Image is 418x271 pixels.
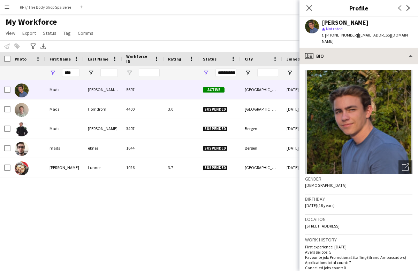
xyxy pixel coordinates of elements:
[126,54,151,64] span: Workforce ID
[282,99,324,119] div: [DATE]
[3,29,18,38] a: View
[241,80,282,99] div: [GEOGRAPHIC_DATA]
[6,17,57,27] span: My Workforce
[282,158,324,177] div: [DATE]
[50,56,71,62] span: First Name
[241,99,282,119] div: [GEOGRAPHIC_DATA]
[45,138,84,158] div: mads
[282,80,324,99] div: [DATE]
[20,29,39,38] a: Export
[322,19,368,26] div: [PERSON_NAME]
[305,203,335,208] span: [DATE] (18 years)
[84,99,122,119] div: Homdrom
[241,119,282,138] div: Bergen
[6,30,15,36] span: View
[305,223,340,229] span: [STREET_ADDRESS]
[241,158,282,177] div: [GEOGRAPHIC_DATA]
[322,32,410,44] span: | [EMAIL_ADDRESS][DOMAIN_NAME]
[203,126,227,131] span: Suspended
[305,183,347,188] span: [DEMOGRAPHIC_DATA]
[122,99,164,119] div: 4400
[29,42,37,50] app-action-btn: Advanced filters
[305,260,412,265] p: Applications total count: 7
[287,70,293,76] button: Open Filter Menu
[45,99,84,119] div: Mads
[164,158,199,177] div: 3.7
[299,69,320,77] input: Joined Filter Input
[305,70,412,174] img: Crew avatar or photo
[78,30,93,36] span: Comms
[84,80,122,99] div: [PERSON_NAME] [PERSON_NAME]
[299,48,418,64] div: Bio
[245,56,253,62] span: City
[15,56,26,62] span: Photo
[88,70,94,76] button: Open Filter Menu
[43,30,56,36] span: Status
[257,69,278,77] input: City Filter Input
[326,26,343,31] span: Not rated
[305,196,412,202] h3: Birthday
[305,255,412,260] p: Favourite job: Promotional Staffing (Brand Ambassadors)
[45,158,84,177] div: [PERSON_NAME]
[15,161,29,175] img: Mads Birk Lunner
[39,42,47,50] app-action-btn: Export XLSX
[203,107,227,112] span: Suspended
[139,69,160,77] input: Workforce ID Filter Input
[305,265,412,270] p: Cancelled jobs count: 0
[305,249,412,255] p: Average jobs: 5
[398,160,412,174] div: Open photos pop-in
[245,70,251,76] button: Open Filter Menu
[203,70,209,76] button: Open Filter Menu
[84,119,122,138] div: [PERSON_NAME]
[22,30,36,36] span: Export
[241,138,282,158] div: Bergen
[14,0,77,14] button: RF // The Body Shop Spa Serie
[305,237,412,243] h3: Work history
[40,29,59,38] a: Status
[203,146,227,151] span: Suspended
[63,30,71,36] span: Tag
[122,138,164,158] div: 1644
[75,29,96,38] a: Comms
[282,138,324,158] div: [DATE]
[15,103,29,117] img: Mads Homdrom
[122,119,164,138] div: 3407
[305,176,412,182] h3: Gender
[122,158,164,177] div: 1026
[88,56,108,62] span: Last Name
[287,56,300,62] span: Joined
[203,165,227,170] span: Suspended
[299,3,418,13] h3: Profile
[203,87,225,93] span: Active
[62,69,79,77] input: First Name Filter Input
[164,99,199,119] div: 3.0
[84,158,122,177] div: Lunner
[15,83,29,97] img: Mads Vatne Ramstad
[15,142,29,156] img: mads eknes
[203,56,216,62] span: Status
[100,69,118,77] input: Last Name Filter Input
[61,29,74,38] a: Tag
[305,216,412,222] h3: Location
[15,122,29,136] img: Mads Jørgensen
[168,56,181,62] span: Rating
[84,138,122,158] div: eknes
[45,80,84,99] div: Mads
[322,32,358,38] span: t. [PHONE_NUMBER]
[126,70,132,76] button: Open Filter Menu
[282,119,324,138] div: [DATE]
[45,119,84,138] div: Mads
[50,70,56,76] button: Open Filter Menu
[305,244,412,249] p: First experience: [DATE]
[122,80,164,99] div: 5697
